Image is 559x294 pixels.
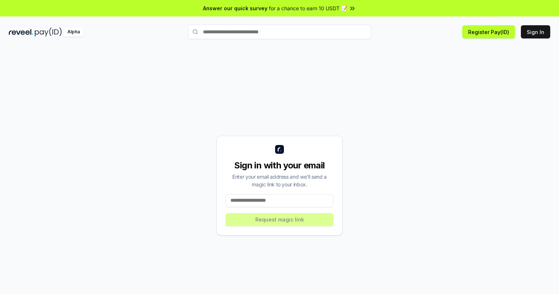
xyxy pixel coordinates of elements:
span: for a chance to earn 10 USDT 📝 [269,4,347,12]
img: pay_id [35,27,62,37]
button: Register Pay(ID) [462,25,515,38]
span: Answer our quick survey [203,4,267,12]
img: reveel_dark [9,27,33,37]
img: logo_small [275,145,284,154]
button: Sign In [521,25,550,38]
div: Sign in with your email [226,160,333,171]
div: Enter your email address and we’ll send a magic link to your inbox. [226,173,333,188]
div: Alpha [63,27,84,37]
